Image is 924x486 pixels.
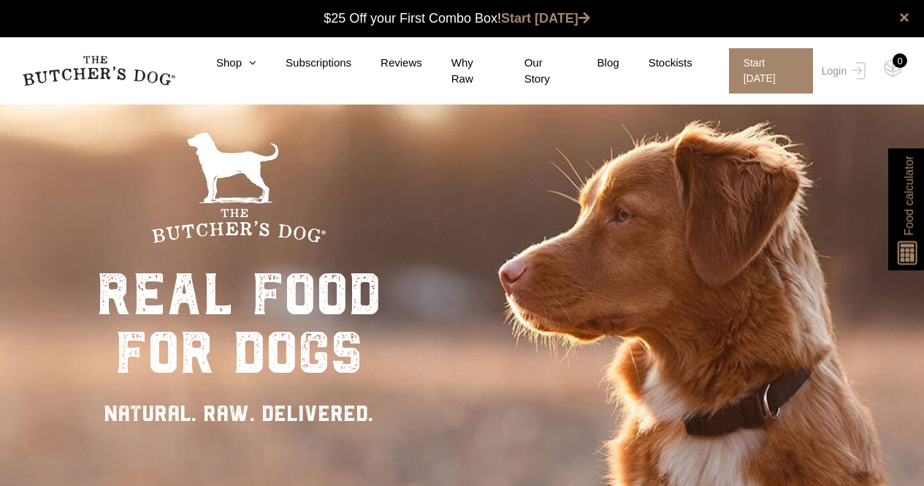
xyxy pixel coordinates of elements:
[893,53,907,68] div: 0
[900,156,917,235] span: Food calculator
[501,11,590,26] a: Start [DATE]
[714,48,818,94] a: Start [DATE]
[187,55,256,72] a: Shop
[351,55,422,72] a: Reviews
[619,55,692,72] a: Stockists
[884,58,902,77] img: TBD_Cart-Empty.png
[818,48,866,94] a: Login
[256,55,351,72] a: Subscriptions
[96,265,381,382] div: real food for dogs
[495,55,568,88] a: Our Story
[729,48,813,94] span: Start [DATE]
[568,55,619,72] a: Blog
[422,55,495,88] a: Why Raw
[96,397,381,430] div: NATURAL. RAW. DELIVERED.
[899,9,909,26] a: close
